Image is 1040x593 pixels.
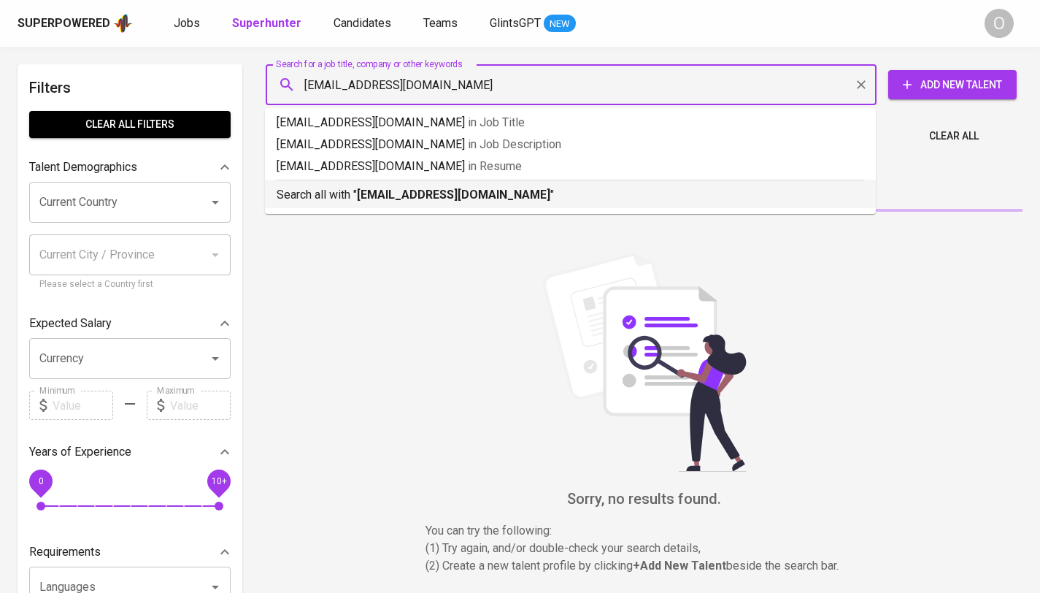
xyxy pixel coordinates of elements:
[29,111,231,138] button: Clear All filters
[277,136,864,153] p: [EMAIL_ADDRESS][DOMAIN_NAME]
[29,315,112,332] p: Expected Salary
[29,437,231,467] div: Years of Experience
[334,15,394,33] a: Candidates
[277,158,864,175] p: [EMAIL_ADDRESS][DOMAIN_NAME]
[334,16,391,30] span: Candidates
[425,522,863,540] p: You can try the following :
[490,16,541,30] span: GlintsGPT
[211,476,226,486] span: 10+
[425,557,863,575] p: (2) Create a new talent profile by clicking beside the search bar.
[357,188,550,202] b: [EMAIL_ADDRESS][DOMAIN_NAME]
[174,16,200,30] span: Jobs
[29,443,131,461] p: Years of Experience
[39,278,220,292] p: Please select a Country first
[170,391,231,420] input: Value
[232,15,304,33] a: Superhunter
[468,137,561,151] span: in Job Description
[468,115,525,129] span: in Job Title
[633,559,726,573] b: + Add New Talent
[468,159,522,173] span: in Resume
[277,114,864,131] p: [EMAIL_ADDRESS][DOMAIN_NAME]
[29,76,231,99] h6: Filters
[38,476,43,486] span: 0
[205,192,226,213] button: Open
[29,543,101,561] p: Requirements
[544,17,576,31] span: NEW
[423,16,458,30] span: Teams
[29,158,137,176] p: Talent Demographics
[900,76,1005,94] span: Add New Talent
[18,15,110,32] div: Superpowered
[923,123,985,150] button: Clear All
[535,253,754,472] img: file_searching.svg
[423,15,461,33] a: Teams
[888,70,1017,99] button: Add New Talent
[29,309,231,338] div: Expected Salary
[29,153,231,182] div: Talent Demographics
[929,127,979,145] span: Clear All
[277,186,864,204] p: Search all with " "
[53,391,113,420] input: Value
[41,115,219,134] span: Clear All filters
[851,74,871,95] button: Clear
[490,15,576,33] a: GlintsGPT NEW
[29,537,231,567] div: Requirements
[205,348,226,369] button: Open
[18,12,133,34] a: Superpoweredapp logo
[232,16,301,30] b: Superhunter
[174,15,203,33] a: Jobs
[985,9,1014,38] div: O
[425,540,863,557] p: (1) Try again, and/or double-check your search details,
[266,487,1022,510] h6: Sorry, no results found.
[113,12,133,34] img: app logo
